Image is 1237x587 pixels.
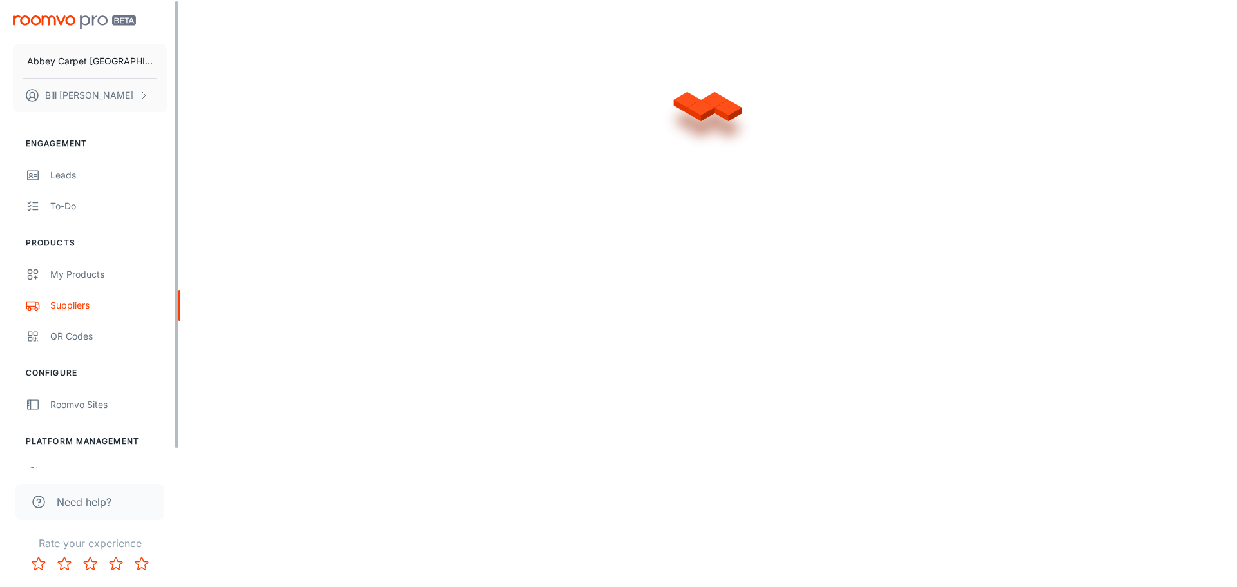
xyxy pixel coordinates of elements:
[50,199,167,213] div: To-do
[13,44,167,78] button: Abbey Carpet [GEOGRAPHIC_DATA]
[27,54,153,68] p: Abbey Carpet [GEOGRAPHIC_DATA]
[50,168,167,182] div: Leads
[13,79,167,112] button: Bill [PERSON_NAME]
[45,88,133,102] p: Bill [PERSON_NAME]
[13,15,136,29] img: Roomvo PRO Beta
